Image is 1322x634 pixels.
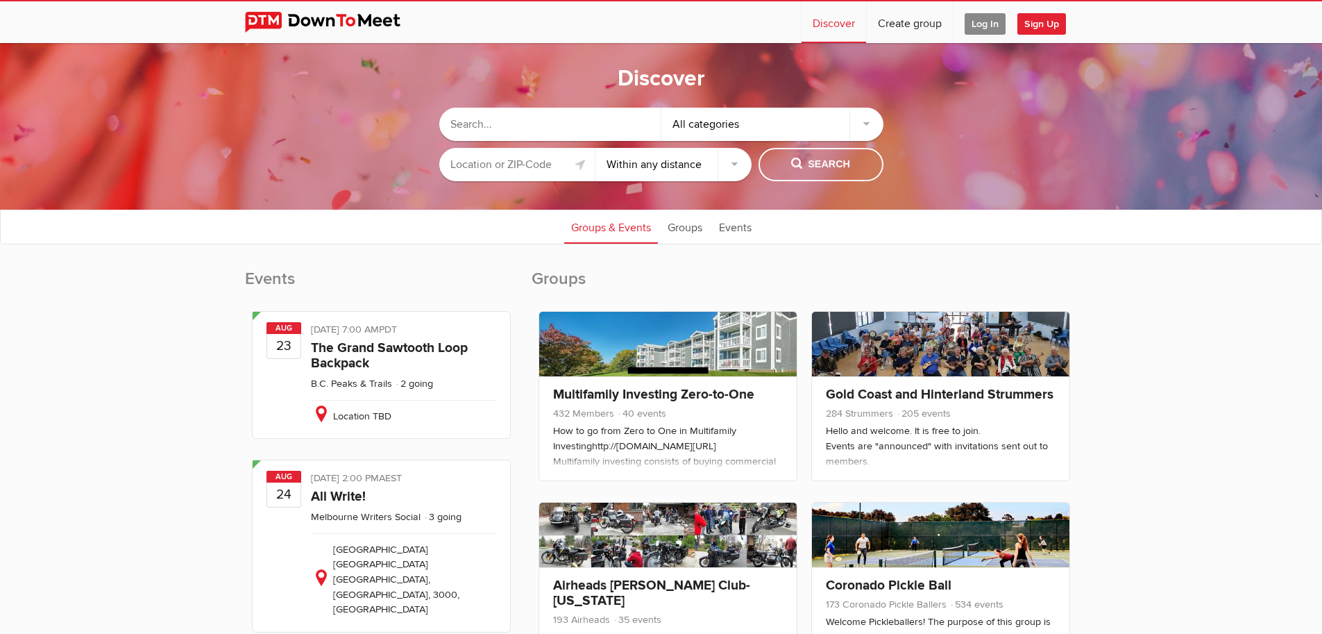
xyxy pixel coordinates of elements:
span: 284 Strummers [826,408,893,419]
span: 193 Airheads [553,614,610,626]
a: Discover [802,1,866,43]
b: 23 [267,333,300,358]
a: Airheads [PERSON_NAME] Club-[US_STATE] [553,577,750,609]
h1: Discover [618,65,705,94]
span: 205 events [896,408,951,419]
a: Melbourne Writers Social [311,511,421,523]
h2: Groups [532,268,1078,304]
div: [DATE] 2:00 PM [311,471,496,489]
span: 35 events [613,614,661,626]
span: Aug [266,471,301,483]
span: 534 events [949,599,1003,610]
a: Create group [867,1,953,43]
a: Gold Coast and Hinterland Strummers [826,386,1053,403]
span: 432 Members [553,408,614,419]
span: America/Vancouver [379,324,397,335]
a: All Write! [311,488,366,505]
span: 40 events [617,408,666,419]
img: DownToMeet [245,12,422,33]
a: Groups [661,209,709,244]
a: Sign Up [1017,1,1077,43]
input: Location or ZIP-Code [439,148,595,181]
span: Australia/Sydney [379,472,402,484]
a: Coronado Pickle Ball [826,577,951,594]
div: [DATE] 7:00 AM [311,322,496,340]
a: Groups & Events [564,209,658,244]
span: 173 Coronado Pickle Ballers [826,599,947,610]
b: 24 [267,482,300,507]
input: Search... [439,108,661,141]
a: The Grand Sawtooth Loop Backpack [311,340,468,372]
h2: Events [245,268,518,304]
span: [GEOGRAPHIC_DATA] [GEOGRAPHIC_DATA] [GEOGRAPHIC_DATA], [GEOGRAPHIC_DATA], 3000, [GEOGRAPHIC_DATA] [333,544,459,615]
a: Log In [954,1,1017,43]
span: Sign Up [1017,13,1066,35]
li: 3 going [423,511,461,523]
a: Multifamily Investing Zero-to-One [553,386,754,403]
span: Location TBD [333,410,391,422]
span: Log In [965,13,1006,35]
a: Events [712,209,759,244]
span: Search [791,157,850,172]
span: Aug [266,322,301,334]
button: Search [759,148,883,181]
div: All categories [661,108,883,141]
li: 2 going [395,378,433,390]
a: B.C. Peaks & Trails [311,378,392,390]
